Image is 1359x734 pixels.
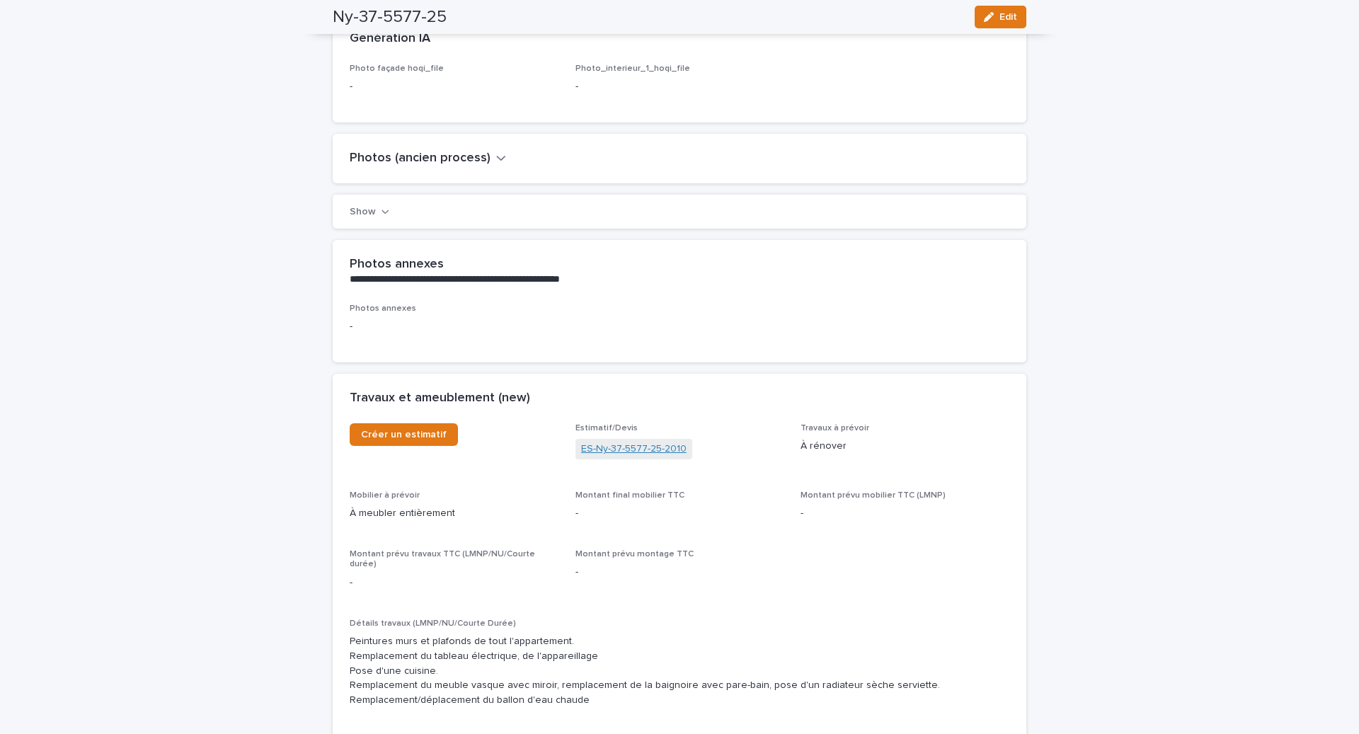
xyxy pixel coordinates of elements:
span: Photos annexes [350,304,416,313]
p: - [575,506,784,521]
h2: Genération IA [350,31,430,47]
span: Photo façade hoqi_file [350,64,444,73]
p: À meubler entièrement [350,506,558,521]
span: Détails travaux (LMNP/NU/Courte Durée) [350,619,516,628]
span: Montant prévu travaux TTC (LMNP/NU/Courte durée) [350,550,535,568]
p: - [575,565,784,580]
p: - [350,79,558,94]
h2: Ny-37-5577-25 [333,7,447,28]
a: ES-Ny-37-5577-25-2010 [581,442,687,457]
button: Show [350,207,389,217]
a: Créer un estimatif [350,423,458,446]
h2: Photos annexes [350,257,444,273]
h2: Photos (ancien process) [350,151,491,166]
span: Montant final mobilier TTC [575,491,684,500]
button: Edit [975,6,1026,28]
button: Photos (ancien process) [350,151,506,166]
span: Travaux à prévoir [801,424,869,432]
span: Montant prévu montage TTC [575,550,694,558]
span: Photo_interieur_1_hoqi_file [575,64,690,73]
p: Peintures murs et plafonds de tout l'appartement. Remplacement du tableau électrique, de l'appare... [350,634,1009,708]
p: - [350,575,558,590]
span: Edit [999,12,1017,22]
span: Estimatif/Devis [575,424,638,432]
p: - [575,79,784,94]
p: - [350,319,558,334]
p: À rénover [801,439,1009,454]
span: Mobilier à prévoir [350,491,420,500]
span: Créer un estimatif [361,430,447,440]
p: - [801,506,1009,521]
span: Montant prévu mobilier TTC (LMNP) [801,491,946,500]
h2: Travaux et ameublement (new) [350,391,530,406]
